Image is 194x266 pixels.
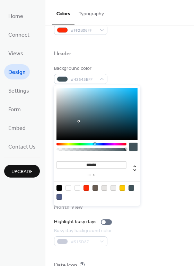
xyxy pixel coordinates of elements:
[11,168,33,175] span: Upgrade
[4,102,25,117] a: Form
[8,11,23,22] span: Home
[83,185,89,191] div: rgb(255, 43, 6)
[4,139,40,154] a: Contact Us
[4,27,34,42] a: Connect
[54,65,106,72] div: Background color
[8,104,21,115] span: Form
[8,123,26,134] span: Embed
[92,185,98,191] div: rgb(106, 93, 83)
[120,185,125,191] div: rgb(255, 203, 5)
[56,173,126,177] label: hex
[65,185,71,191] div: rgba(0, 0, 0, 0)
[8,142,36,153] span: Contact Us
[71,27,96,34] span: #FF2B06FF
[56,185,62,191] div: rgb(0, 0, 0)
[111,185,116,191] div: rgb(237, 236, 235)
[54,204,83,211] div: Month View
[8,67,26,78] span: Design
[54,218,97,226] div: Highlight busy days
[4,83,33,98] a: Settings
[8,86,29,97] span: Settings
[74,185,80,191] div: rgb(255, 255, 255)
[8,48,23,59] span: Views
[129,185,134,191] div: rgb(66, 84, 91)
[4,120,30,135] a: Embed
[56,194,62,200] div: rgb(81, 93, 135)
[54,227,112,235] div: Busy day background color
[4,165,40,178] button: Upgrade
[71,76,96,83] span: #42545BFF
[54,50,72,58] div: Header
[4,46,27,61] a: Views
[4,8,27,23] a: Home
[4,64,30,79] a: Design
[8,30,29,41] span: Connect
[102,185,107,191] div: rgb(230, 228, 226)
